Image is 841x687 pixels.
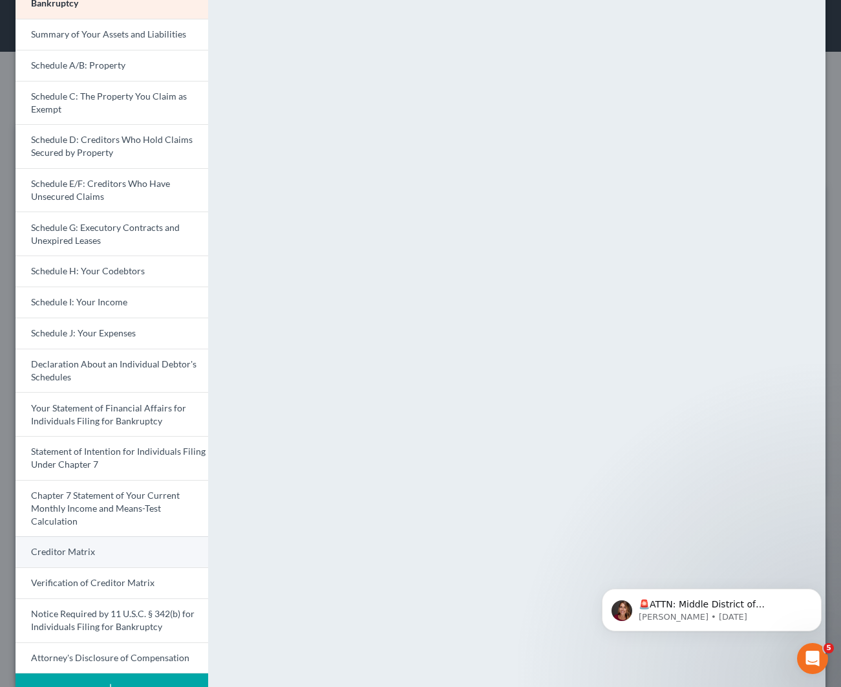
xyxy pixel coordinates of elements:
a: Statement of Intention for Individuals Filing Under Chapter 7 [16,436,208,480]
span: Schedule C: The Property You Claim as Exempt [31,91,187,114]
a: Schedule E/F: Creditors Who Have Unsecured Claims [16,168,208,212]
a: Your Statement of Financial Affairs for Individuals Filing for Bankruptcy [16,392,208,436]
span: 5 [824,643,834,653]
span: Creditor Matrix [31,546,95,557]
a: Declaration About an Individual Debtor's Schedules [16,349,208,393]
span: Verification of Creditor Matrix [31,577,154,588]
span: Chapter 7 Statement of Your Current Monthly Income and Means-Test Calculation [31,490,180,527]
a: Chapter 7 Statement of Your Current Monthly Income and Means-Test Calculation [16,480,208,537]
span: Schedule H: Your Codebtors [31,265,145,276]
a: Summary of Your Assets and Liabilities [16,19,208,50]
span: Attorney's Disclosure of Compensation [31,652,189,663]
span: Schedule I: Your Income [31,296,127,307]
iframe: Intercom live chat [797,643,828,674]
a: Attorney's Disclosure of Compensation [16,642,208,674]
a: Schedule I: Your Income [16,287,208,318]
a: Schedule D: Creditors Who Hold Claims Secured by Property [16,124,208,168]
a: Schedule C: The Property You Claim as Exempt [16,81,208,125]
span: Schedule E/F: Creditors Who Have Unsecured Claims [31,178,170,202]
a: Schedule G: Executory Contracts and Unexpired Leases [16,212,208,256]
span: Notice Required by 11 U.S.C. § 342(b) for Individuals Filing for Bankruptcy [31,608,195,632]
a: Schedule H: Your Codebtors [16,256,208,287]
span: Schedule G: Executory Contracts and Unexpired Leases [31,222,180,246]
span: Schedule J: Your Expenses [31,327,136,338]
a: Creditor Matrix [16,536,208,567]
iframe: Intercom notifications message [582,562,841,652]
span: Declaration About an Individual Debtor's Schedules [31,358,197,382]
span: Your Statement of Financial Affairs for Individuals Filing for Bankruptcy [31,402,186,426]
a: Schedule J: Your Expenses [16,318,208,349]
a: Notice Required by 11 U.S.C. § 342(b) for Individuals Filing for Bankruptcy [16,598,208,642]
a: Verification of Creditor Matrix [16,567,208,598]
span: Schedule A/B: Property [31,60,125,71]
a: Schedule A/B: Property [16,50,208,81]
span: Summary of Your Assets and Liabilities [31,28,186,39]
span: Schedule D: Creditors Who Hold Claims Secured by Property [31,134,193,158]
span: Statement of Intention for Individuals Filing Under Chapter 7 [31,446,206,470]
